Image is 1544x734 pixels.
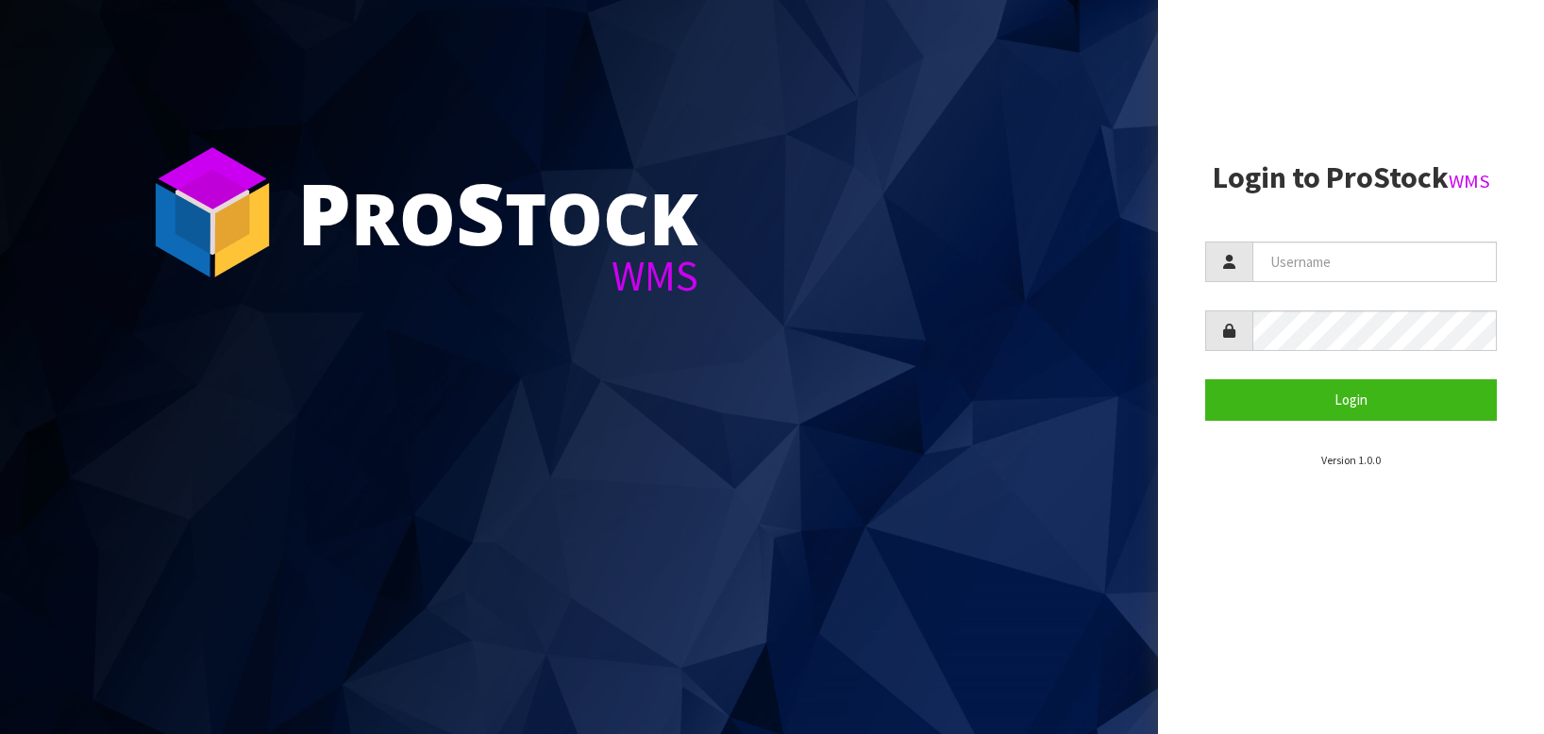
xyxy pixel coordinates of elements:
[1205,379,1497,420] button: Login
[297,170,698,255] div: ro tock
[1252,242,1497,282] input: Username
[456,155,505,270] span: S
[1449,169,1490,193] small: WMS
[297,155,351,270] span: P
[142,142,283,283] img: ProStock Cube
[1205,161,1497,194] h2: Login to ProStock
[297,255,698,297] div: WMS
[1321,453,1381,467] small: Version 1.0.0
